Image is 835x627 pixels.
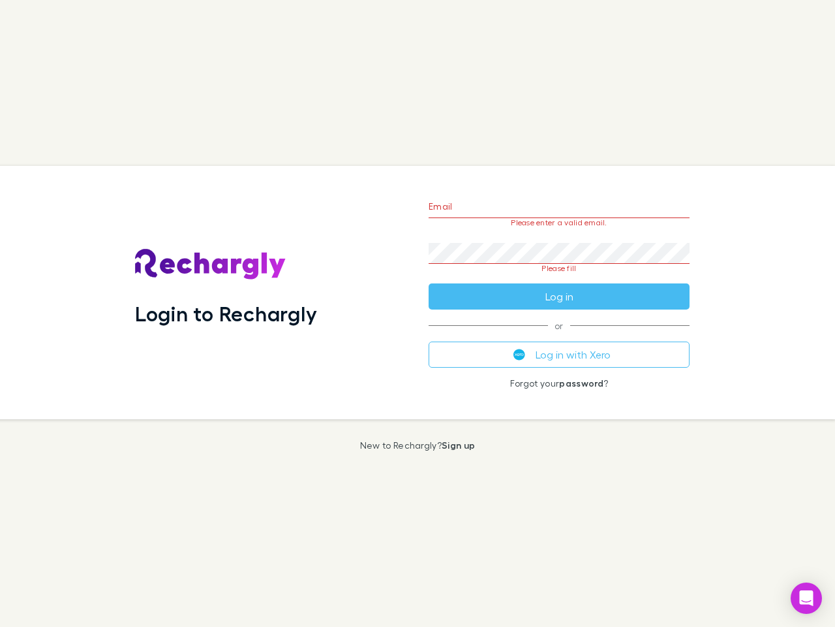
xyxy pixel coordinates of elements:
p: Please fill [429,264,690,273]
img: Rechargly's Logo [135,249,286,280]
h1: Login to Rechargly [135,301,317,326]
button: Log in with Xero [429,342,690,368]
p: Forgot your ? [429,378,690,389]
a: Sign up [442,440,475,451]
p: Please enter a valid email. [429,218,690,227]
span: or [429,325,690,326]
button: Log in [429,283,690,310]
a: password [559,378,603,389]
img: Xero's logo [513,349,525,361]
p: New to Rechargly? [360,440,476,451]
div: Open Intercom Messenger [791,583,822,614]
